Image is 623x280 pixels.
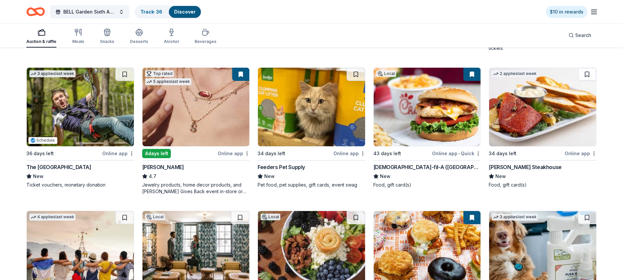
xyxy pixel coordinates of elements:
[135,5,202,18] button: Track· 36Discover
[258,68,365,146] img: Image for Feeders Pet Supply
[100,26,114,48] button: Snacks
[72,26,84,48] button: Meals
[373,67,481,188] a: Image for Chick-fil-A (Nashville Nolensville Pike)Local43 days leftOnline app•Quick[DEMOGRAPHIC_D...
[100,39,114,44] div: Snacks
[26,182,134,188] div: Ticket vouchers, monetary donation
[258,163,305,171] div: Feeders Pet Supply
[546,6,587,18] a: $10 in rewards
[489,163,561,171] div: [PERSON_NAME] Steakhouse
[142,163,184,171] div: [PERSON_NAME]
[432,149,481,157] div: Online app Quick
[376,70,396,77] div: Local
[130,39,148,44] div: Desserts
[333,149,365,157] div: Online app
[565,149,597,157] div: Online app
[72,39,84,44] div: Meals
[36,138,55,143] span: Schedule
[140,9,162,15] a: Track· 36
[145,214,165,220] div: Local
[142,182,250,195] div: Jewelry products, home decor products, and [PERSON_NAME] Gives Back event in-store or online (or ...
[26,163,91,171] div: The [GEOGRAPHIC_DATA]
[174,9,196,15] a: Discover
[261,214,280,220] div: Local
[29,214,76,221] div: 4 applies last week
[489,182,597,188] div: Food, gift card(s)
[27,68,134,146] img: Image for The Adventure Park
[26,26,56,48] button: Auction & raffle
[374,68,481,146] img: Image for Chick-fil-A (Nashville Nolensville Pike)
[218,149,250,157] div: Online app
[26,67,134,188] a: Image for The Adventure Park3 applieslast week36 days leftOnline appThe [GEOGRAPHIC_DATA]NewTicke...
[142,68,250,146] img: Image for Kendra Scott
[458,151,460,156] span: •
[142,149,171,158] div: 4 days left
[149,172,156,180] span: 4.7
[50,5,129,18] button: BELL Garden Sixth Annual Virtual Auction
[102,149,134,157] div: Online app
[145,70,174,77] div: Top rated
[492,70,538,77] div: 2 applies last week
[26,39,56,44] div: Auction & raffle
[26,4,45,19] a: Home
[492,214,538,221] div: 3 applies last week
[575,31,591,39] span: Search
[63,8,116,16] span: BELL Garden Sixth Annual Virtual Auction
[26,150,54,157] div: 36 days left
[489,67,597,188] a: Image for Perry's Steakhouse2 applieslast week34 days leftOnline app[PERSON_NAME] SteakhouseNewFo...
[130,26,148,48] button: Desserts
[258,182,365,188] div: Pet food, pet supplies, gift cards, event swag
[373,163,481,171] div: [DEMOGRAPHIC_DATA]-fil-A ([GEOGRAPHIC_DATA])
[489,150,516,157] div: 34 days left
[563,29,597,42] button: Search
[195,39,216,44] div: Beverages
[33,172,44,180] span: New
[380,172,390,180] span: New
[164,39,179,44] div: Alcohol
[29,70,76,77] div: 3 applies last week
[495,172,506,180] span: New
[142,67,250,195] a: Image for Kendra ScottTop rated5 applieslast week4days leftOnline app[PERSON_NAME]4.7Jewelry prod...
[489,68,596,146] img: Image for Perry's Steakhouse
[373,150,401,157] div: 43 days left
[145,78,191,85] div: 5 applies last week
[258,150,285,157] div: 34 days left
[258,67,365,188] a: Image for Feeders Pet Supply34 days leftOnline appFeeders Pet SupplyNewPet food, pet supplies, gi...
[264,172,275,180] span: New
[28,137,57,144] button: Schedule
[164,26,179,48] button: Alcohol
[195,26,216,48] button: Beverages
[373,182,481,188] div: Food, gift card(s)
